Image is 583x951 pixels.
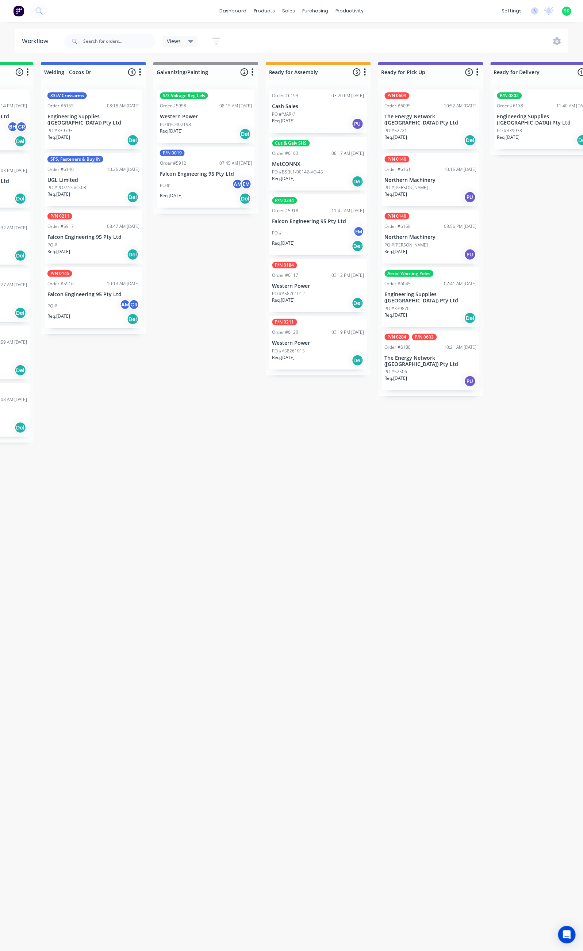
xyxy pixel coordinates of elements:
p: PO #[PERSON_NAME] [385,184,428,191]
div: Order #6095 [385,103,411,109]
div: Del [239,193,251,205]
div: Del [239,128,251,140]
span: Views [167,37,181,45]
div: Order #6193 [272,92,299,99]
div: Del [127,313,139,325]
div: BH [7,121,18,132]
div: PU [464,191,476,203]
div: Order #6161 [385,166,411,173]
div: Del [127,249,139,260]
div: purchasing [299,5,332,16]
div: EM [353,226,364,237]
div: Del [352,176,364,187]
div: Order #6140 [47,166,74,173]
p: PO #[PERSON_NAME] [385,242,428,248]
div: P/N 0603Order #609510:52 AM [DATE]The Energy Network ([GEOGRAPHIC_DATA]) Pty LtdPO #52221Req.[DAT... [382,89,480,149]
p: UGL Limited [47,177,139,183]
p: Req. [DATE] [272,297,295,303]
div: P/N 0244 [272,197,297,204]
span: SK [564,8,569,14]
p: Northern Machinery [385,234,477,240]
div: P/N 0145Order #591610:13 AM [DATE]Falcon Engineering 95 Pty LtdPO #AMCRReq.[DATE]Del [45,267,142,328]
p: PO #339938 [497,127,522,134]
div: Order #6188 [385,344,411,351]
p: Req. [DATE] [160,192,183,199]
p: PO # [47,303,57,309]
p: PO #BSBL1/00142-VO-45 [272,169,323,175]
p: Req. [DATE] [385,191,407,198]
div: productivity [332,5,367,16]
div: CR [16,121,27,132]
p: PO # [272,230,282,236]
div: P/N 0140 [385,213,410,219]
p: Req. [DATE] [385,248,407,255]
p: PO #'MARK' [272,111,295,118]
p: Req. [DATE] [272,354,295,361]
div: 08:18 AM [DATE] [107,103,139,109]
div: Open Intercom Messenger [558,926,576,944]
div: Del [127,191,139,203]
div: P/N 0019 [160,150,185,156]
p: Req. [DATE] [497,134,520,141]
div: P/N 0140 [385,156,410,163]
div: Order #619303:20 PM [DATE]Cash SalesPO #'MARK'Req.[DATE]PU [269,89,367,133]
div: 10:15 AM [DATE] [444,166,477,173]
p: Falcon Engineering 95 Pty Ltd [160,171,252,177]
div: Order #6120 [272,329,299,336]
div: settings [498,5,525,16]
div: 03:56 PM [DATE] [444,223,477,230]
p: Req. [DATE] [47,134,70,141]
div: P/N 0211Order #591708:47 AM [DATE]Falcon Engineering 95 Pty LtdPO #Req.[DATE]Del [45,210,142,264]
p: PO #52221 [385,127,407,134]
p: PO #339793 [47,127,73,134]
p: Engineering Supplies ([GEOGRAPHIC_DATA]) Pty Ltd [47,114,139,126]
p: PO #PO?????-VO-08 [47,184,86,191]
div: P/N 0211 [272,319,297,325]
div: P/N 0802 [497,92,522,99]
div: sales [279,5,299,16]
div: Order #6045 [385,280,411,287]
div: 08:17 AM [DATE] [332,150,364,157]
p: Northern Machinery [385,177,477,183]
p: Falcon Engineering 95 Pty Ltd [272,218,364,225]
div: Order #5958 [160,103,186,109]
div: P/N 0145 [47,270,72,277]
div: 03:19 PM [DATE] [332,329,364,336]
p: Western Power [160,114,252,120]
div: 08:15 AM [DATE] [219,103,252,109]
p: PO # [47,242,57,248]
div: Del [464,312,476,324]
div: Order #6155 [47,103,74,109]
p: PO #339870 [385,305,410,312]
div: 03:20 PM [DATE] [332,92,364,99]
p: Falcon Engineering 95 Pty Ltd [47,291,139,298]
div: EM [241,179,252,190]
input: Search for orders... [83,34,156,49]
div: Del [352,240,364,252]
div: P/N 0211 [47,213,72,219]
div: 10:21 AM [DATE] [444,344,477,351]
p: PO #A58261012 [272,290,305,297]
div: P/N 0140Order #616110:15 AM [DATE]Northern MachineryPO #[PERSON_NAME]Req.[DATE]PU [382,153,480,207]
p: Western Power [272,340,364,346]
div: 11:42 AM [DATE] [332,207,364,214]
div: Workflow [22,37,52,46]
div: P/N 0284 [385,334,410,340]
div: P/N 0284P/N 0603Order #618810:21 AM [DATE]The Energy Network ([GEOGRAPHIC_DATA]) Pty LtdPO #52506... [382,331,480,391]
div: Del [15,307,26,319]
div: Order #5917 [47,223,74,230]
p: Req. [DATE] [47,313,70,320]
div: 10:52 AM [DATE] [444,103,477,109]
div: 03:12 PM [DATE] [332,272,364,279]
div: 10:25 AM [DATE] [107,166,139,173]
p: PO # [160,182,170,189]
p: Req. [DATE] [272,175,295,182]
div: Del [15,193,26,205]
div: SPS, Fasteners & Buy IN [47,156,103,163]
div: SPS, Fasteners & Buy INOrder #614010:25 AM [DATE]UGL LimitedPO #PO?????-VO-08Req.[DATE]Del [45,153,142,207]
div: 33kV Crossarms [47,92,87,99]
div: Cut & Galv SHSOrder #616308:17 AM [DATE]MetCONNXPO #BSBL1/00142-VO-45Req.[DATE]Del [269,137,367,191]
div: AM [232,179,243,190]
div: products [250,5,279,16]
p: Req. [DATE] [160,128,183,134]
